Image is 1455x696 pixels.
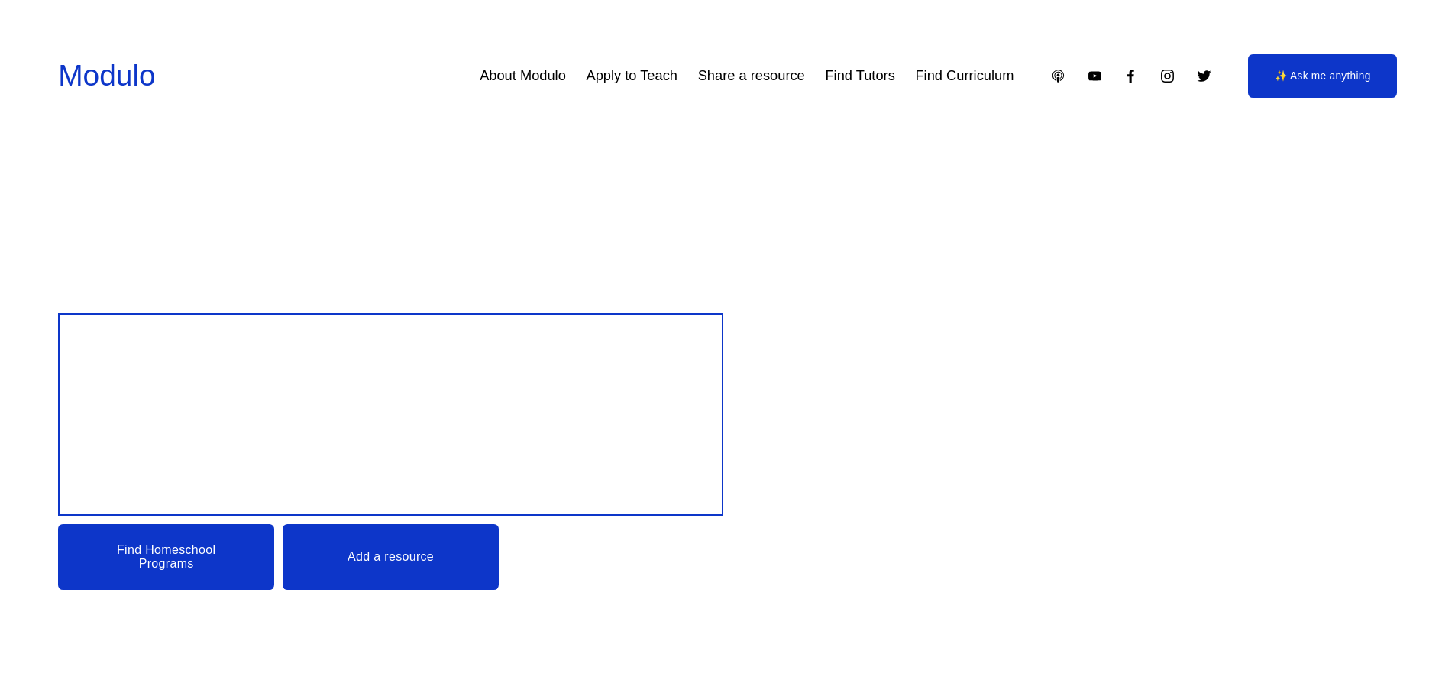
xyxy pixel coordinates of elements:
[1123,68,1139,84] a: Facebook
[1248,54,1397,98] a: ✨ Ask me anything
[58,524,274,590] a: Find Homeschool Programs
[480,62,566,90] a: About Modulo
[283,524,499,590] a: Add a resource
[1050,68,1066,84] a: Apple Podcasts
[825,62,894,90] a: Find Tutors
[915,62,1014,90] a: Find Curriculum
[1159,68,1175,84] a: Instagram
[58,59,155,92] a: Modulo
[587,62,677,90] a: Apply to Teach
[1087,68,1103,84] a: YouTube
[79,338,639,490] span: Design your child’s Education
[698,62,805,90] a: Share a resource
[1196,68,1212,84] a: Twitter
